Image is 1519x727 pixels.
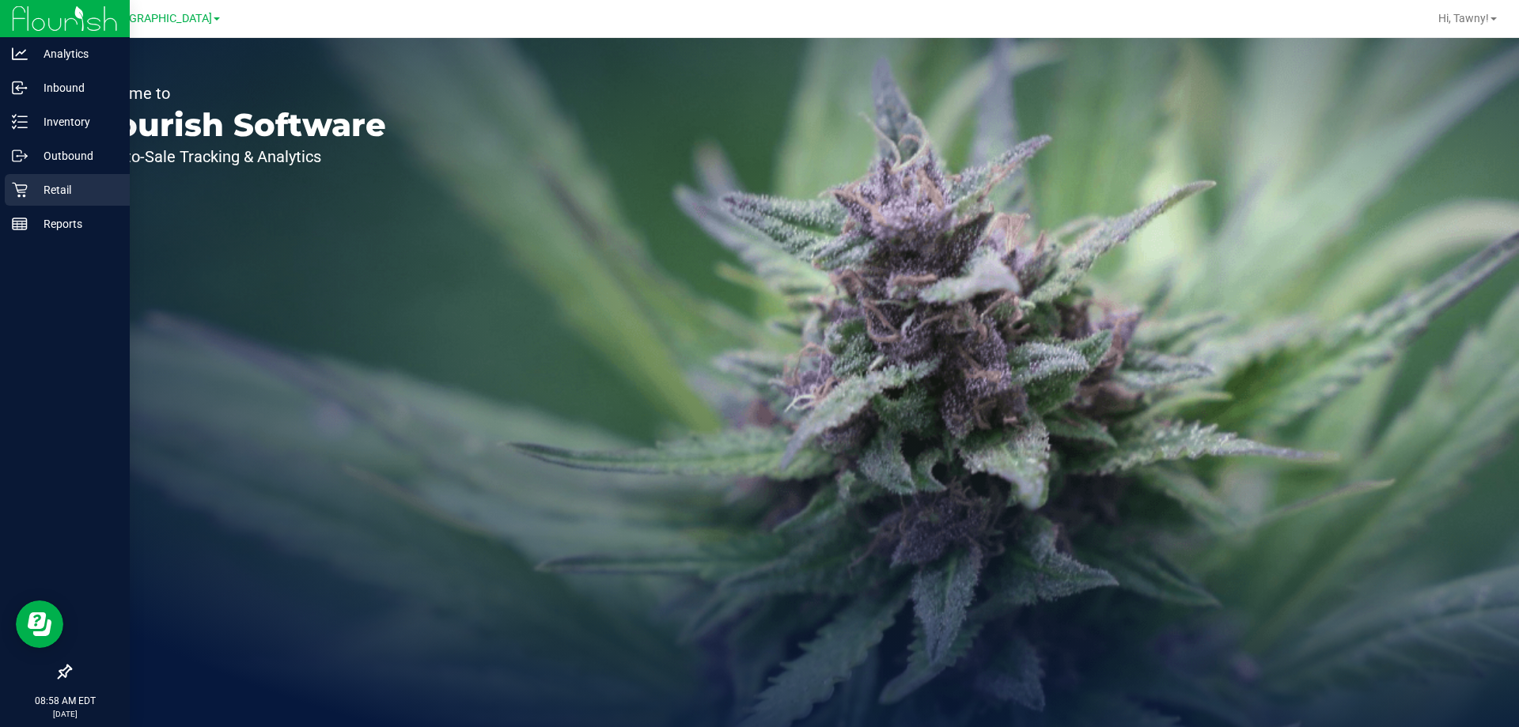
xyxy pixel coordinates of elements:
[85,109,386,141] p: Flourish Software
[12,46,28,62] inline-svg: Analytics
[7,694,123,708] p: 08:58 AM EDT
[28,78,123,97] p: Inbound
[28,112,123,131] p: Inventory
[12,182,28,198] inline-svg: Retail
[7,708,123,720] p: [DATE]
[85,149,386,165] p: Seed-to-Sale Tracking & Analytics
[104,12,212,25] span: [GEOGRAPHIC_DATA]
[16,600,63,648] iframe: Resource center
[28,180,123,199] p: Retail
[1438,12,1489,25] span: Hi, Tawny!
[12,114,28,130] inline-svg: Inventory
[12,216,28,232] inline-svg: Reports
[28,44,123,63] p: Analytics
[28,214,123,233] p: Reports
[85,85,386,101] p: Welcome to
[28,146,123,165] p: Outbound
[12,80,28,96] inline-svg: Inbound
[12,148,28,164] inline-svg: Outbound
